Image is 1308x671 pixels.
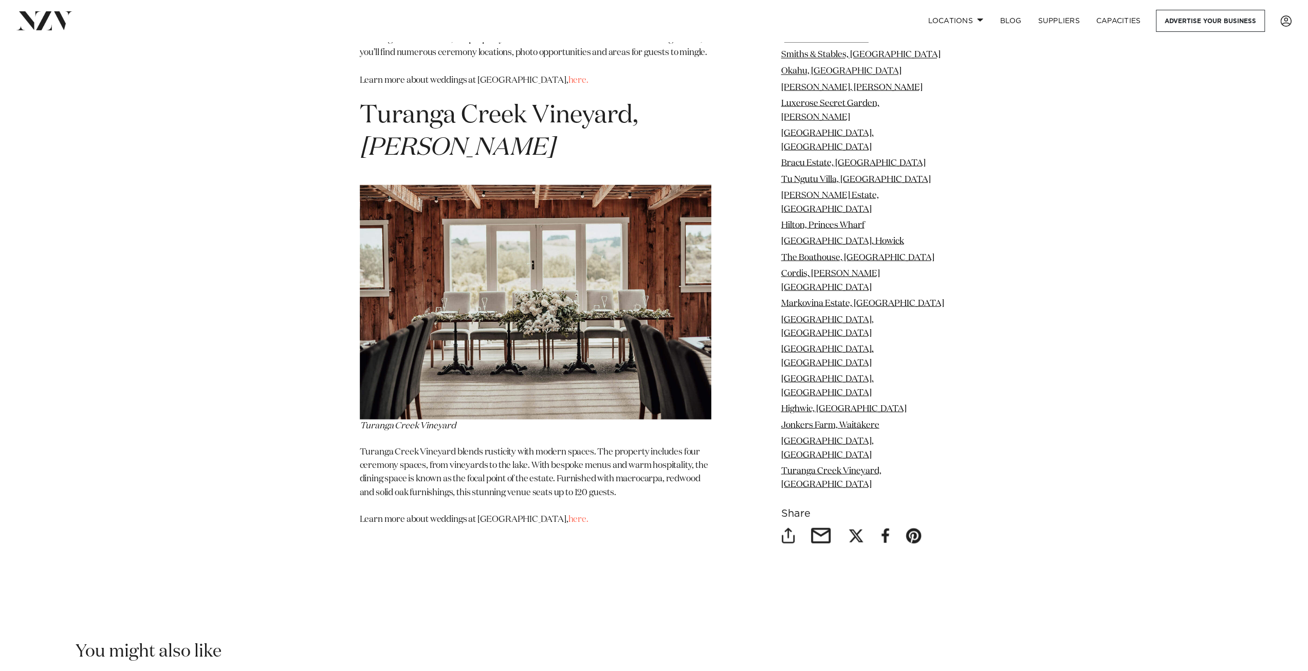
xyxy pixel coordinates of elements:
span: Turanga Creek Vineyard [360,421,456,430]
a: [GEOGRAPHIC_DATA], [GEOGRAPHIC_DATA] [781,345,874,367]
a: Locations [919,10,991,32]
a: Cordis, [PERSON_NAME][GEOGRAPHIC_DATA] [781,269,880,292]
a: SUPPLIERS [1029,10,1088,32]
a: Jonkers Farm, Waitākere [781,421,879,429]
a: Turanga Creek Vineyard, [GEOGRAPHIC_DATA] [781,466,881,488]
a: Tu Ngutu Villa, [GEOGRAPHIC_DATA] [781,175,931,184]
h2: You might also like [76,640,222,663]
a: [GEOGRAPHIC_DATA], [GEOGRAPHIC_DATA] [781,437,874,459]
a: Markovina Estate, [GEOGRAPHIC_DATA] [781,299,944,307]
a: Hilton, Princes Wharf [781,221,864,229]
a: Smiths & Stables, [GEOGRAPHIC_DATA] [781,50,941,59]
a: Advertise your business [1156,10,1265,32]
a: [GEOGRAPHIC_DATA], [GEOGRAPHIC_DATA] [781,375,874,397]
a: [PERSON_NAME], [PERSON_NAME] [781,83,923,92]
a: Okahu, [GEOGRAPHIC_DATA] [781,67,901,76]
a: here. [568,515,588,523]
a: here. [568,76,588,84]
a: The Boathouse, [GEOGRAPHIC_DATA] [781,253,934,262]
a: Bracu Estate, [GEOGRAPHIC_DATA] [781,159,926,168]
span: Turanga Creek Vineyard, [360,103,638,160]
a: [GEOGRAPHIC_DATA], [GEOGRAPHIC_DATA] [781,129,874,151]
p: Turanga Creek Vineyard blends rusticity with modern spaces. The property includes four ceremony s... [360,445,711,540]
span: Learn more about weddings at [GEOGRAPHIC_DATA], [360,515,588,523]
a: [GEOGRAPHIC_DATA], Howick [781,237,904,246]
img: nzv-logo.png [16,11,72,30]
a: Capacities [1088,10,1149,32]
a: Highwic, [GEOGRAPHIC_DATA] [781,405,907,413]
a: BLOG [991,10,1029,32]
em: [PERSON_NAME] [360,135,555,160]
a: [GEOGRAPHIC_DATA], [GEOGRAPHIC_DATA] [781,315,874,337]
h6: Share [781,508,949,519]
a: Luxerose Secret Garden, [PERSON_NAME] [781,99,879,121]
a: [PERSON_NAME] Estate, [GEOGRAPHIC_DATA] [781,191,879,213]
